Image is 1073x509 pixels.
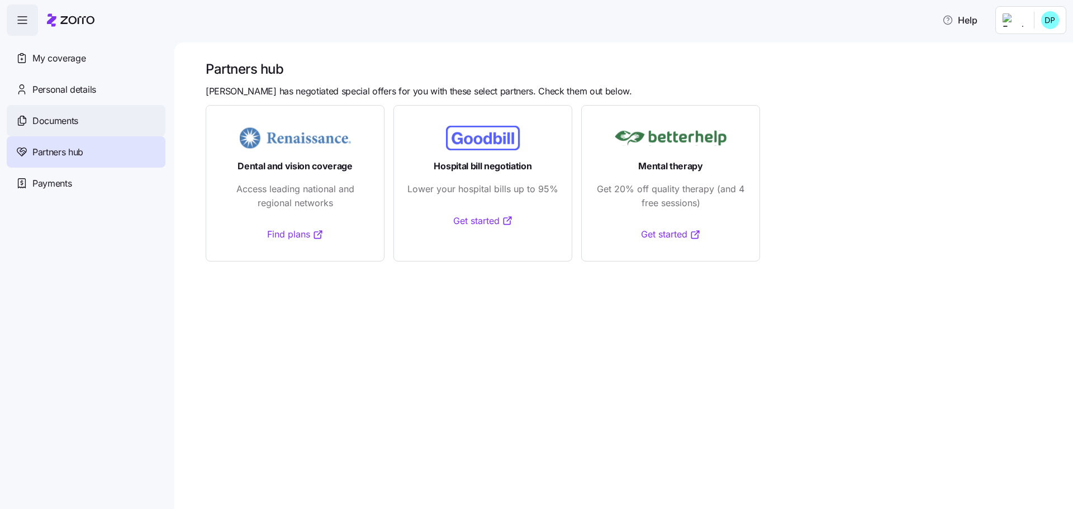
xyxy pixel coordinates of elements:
a: Payments [7,168,165,199]
span: [PERSON_NAME] has negotiated special offers for you with these select partners. Check them out be... [206,84,632,98]
span: Get 20% off quality therapy (and 4 free sessions) [595,182,746,210]
a: Get started [453,214,513,228]
span: Dental and vision coverage [238,159,353,173]
button: Help [933,9,986,31]
span: Documents [32,114,78,128]
a: Get started [641,227,701,241]
span: Partners hub [32,145,83,159]
span: Hospital bill negotiation [434,159,531,173]
a: Documents [7,105,165,136]
span: Mental therapy [638,159,703,173]
img: Employer logo [1003,13,1025,27]
a: Partners hub [7,136,165,168]
span: Payments [32,177,72,191]
img: c233a48f1e9e7ec418bb2977e7d72fb0 [1041,11,1059,29]
span: Help [942,13,977,27]
span: My coverage [32,51,86,65]
h1: Partners hub [206,60,1057,78]
span: Access leading national and regional networks [220,182,371,210]
a: Find plans [267,227,324,241]
a: Personal details [7,74,165,105]
a: My coverage [7,42,165,74]
span: Lower your hospital bills up to 95% [407,182,558,196]
span: Personal details [32,83,96,97]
